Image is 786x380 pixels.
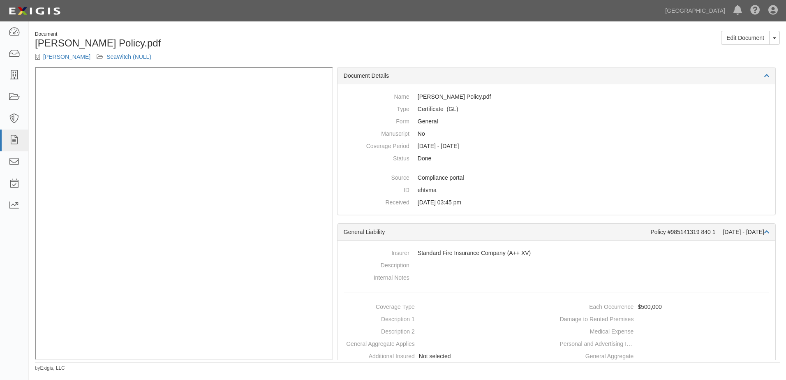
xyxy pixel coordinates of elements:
[341,301,415,311] dt: Coverage Type
[344,90,769,103] dd: [PERSON_NAME] Policy.pdf
[341,313,415,323] dt: Description 1
[344,271,409,282] dt: Internal Notes
[344,152,409,162] dt: Status
[559,313,633,323] dt: Damage to Rented Premises
[344,115,769,127] dd: General
[344,127,769,140] dd: No
[661,2,729,19] a: [GEOGRAPHIC_DATA]
[344,140,769,152] dd: [DATE] - [DATE]
[341,350,553,362] dd: Not selected
[35,365,65,372] small: by
[341,350,415,360] dt: Additional Insured
[6,4,63,19] img: logo-5460c22ac91f19d4615b14bd174203de0afe785f0fc80cf4dbbc73dc1793850b.png
[35,31,401,38] div: Document
[43,53,90,60] a: [PERSON_NAME]
[344,228,651,236] div: General Liability
[344,171,769,184] dd: Compliance portal
[750,6,760,16] i: Help Center - Complianz
[344,152,769,165] dd: Done
[106,53,151,60] a: SeaWitch (NULL)
[341,325,415,336] dt: Description 2
[344,259,409,269] dt: Description
[344,247,409,257] dt: Insurer
[721,31,770,45] a: Edit Document
[344,184,409,194] dt: ID
[344,196,409,206] dt: Received
[559,301,772,313] dd: $500,000
[344,247,769,259] dd: Standard Fire Insurance Company (A++ XV)
[344,140,409,150] dt: Coverage Period
[338,67,775,84] div: Document Details
[559,338,633,348] dt: Personal and Advertising Injury
[650,228,769,236] div: Policy #985141319 840 1 [DATE] - [DATE]
[559,350,633,360] dt: General Aggregate
[344,90,409,101] dt: Name
[341,338,415,348] dt: General Aggregate Applies
[344,127,409,138] dt: Manuscript
[344,115,409,125] dt: Form
[344,171,409,182] dt: Source
[40,365,65,371] a: Exigis, LLC
[559,301,633,311] dt: Each Occurrence
[35,38,401,49] h1: [PERSON_NAME] Policy.pdf
[344,103,769,115] dd: General Liability
[344,103,409,113] dt: Type
[344,196,769,209] dd: [DATE] 03:45 pm
[559,325,633,336] dt: Medical Expense
[344,184,769,196] dd: ehtvma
